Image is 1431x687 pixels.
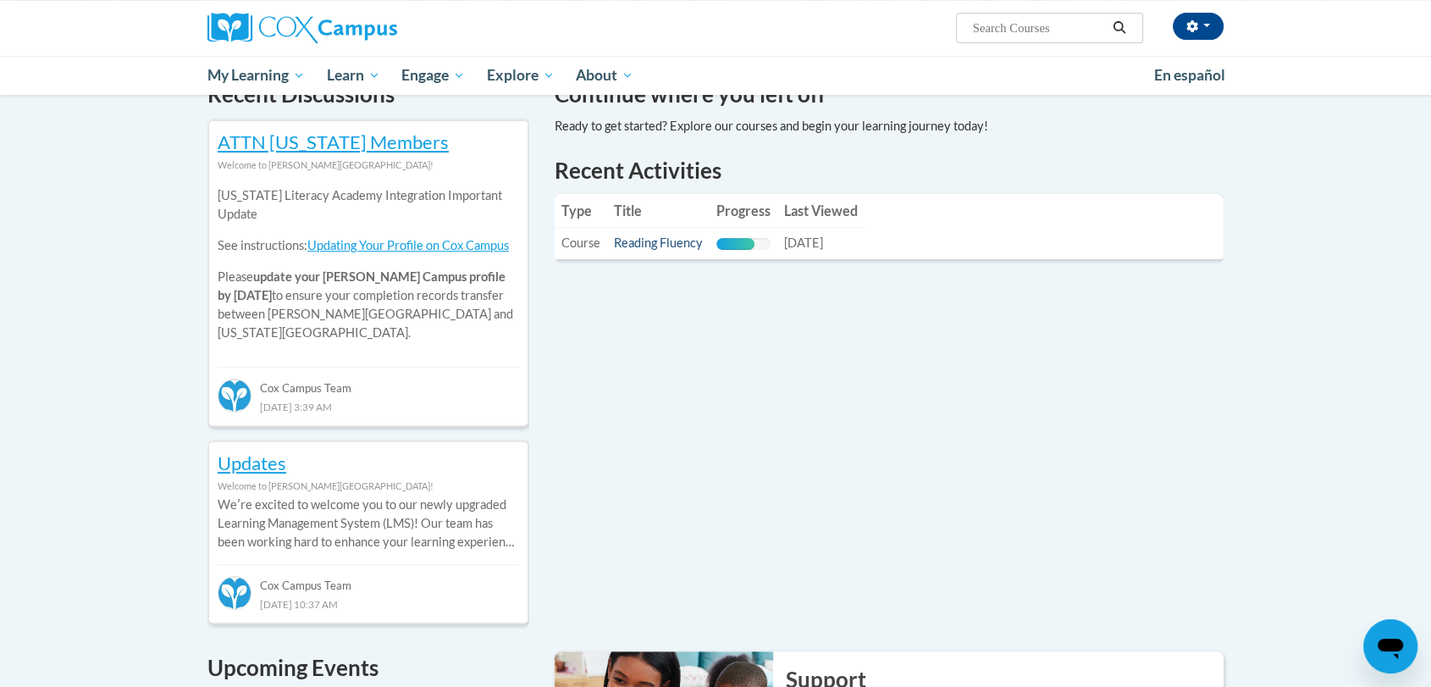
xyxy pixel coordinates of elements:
[614,235,703,250] a: Reading Fluency
[182,56,1249,95] div: Main menu
[401,65,465,86] span: Engage
[716,238,754,250] div: Progress, %
[710,194,777,228] th: Progress
[307,238,509,252] a: Updating Your Profile on Cox Campus
[218,452,286,474] a: Updates
[218,496,519,551] p: Weʹre excited to welcome you to our newly upgraded Learning Management System (LMS)! Our team has...
[784,235,823,250] span: [DATE]
[487,65,555,86] span: Explore
[218,130,449,153] a: ATTN [US_STATE] Members
[971,18,1107,38] input: Search Courses
[327,65,380,86] span: Learn
[607,194,710,228] th: Title
[555,155,1224,186] h1: Recent Activities
[1143,58,1236,93] a: En español
[207,13,397,43] img: Cox Campus
[1173,13,1224,40] button: Account Settings
[218,564,519,595] div: Cox Campus Team
[476,56,566,95] a: Explore
[207,651,529,684] h4: Upcoming Events
[555,194,607,228] th: Type
[207,13,529,43] a: Cox Campus
[218,175,519,355] div: Please to ensure your completion records transfer between [PERSON_NAME][GEOGRAPHIC_DATA] and [US_...
[390,56,476,95] a: Engage
[218,269,506,302] b: update your [PERSON_NAME] Campus profile by [DATE]
[566,56,645,95] a: About
[218,379,251,413] img: Cox Campus Team
[777,194,865,228] th: Last Viewed
[218,397,519,416] div: [DATE] 3:39 AM
[218,477,519,496] div: Welcome to [PERSON_NAME][GEOGRAPHIC_DATA]!
[218,576,251,610] img: Cox Campus Team
[316,56,391,95] a: Learn
[218,186,519,224] p: [US_STATE] Literacy Academy Integration Important Update
[218,156,519,175] div: Welcome to [PERSON_NAME][GEOGRAPHIC_DATA]!
[196,56,316,95] a: My Learning
[207,65,305,86] span: My Learning
[1154,66,1225,84] span: En español
[576,65,633,86] span: About
[218,236,519,255] p: See instructions:
[218,595,519,613] div: [DATE] 10:37 AM
[561,235,600,250] span: Course
[1363,619,1417,673] iframe: Button to launch messaging window
[1107,18,1132,38] button: Search
[218,367,519,397] div: Cox Campus Team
